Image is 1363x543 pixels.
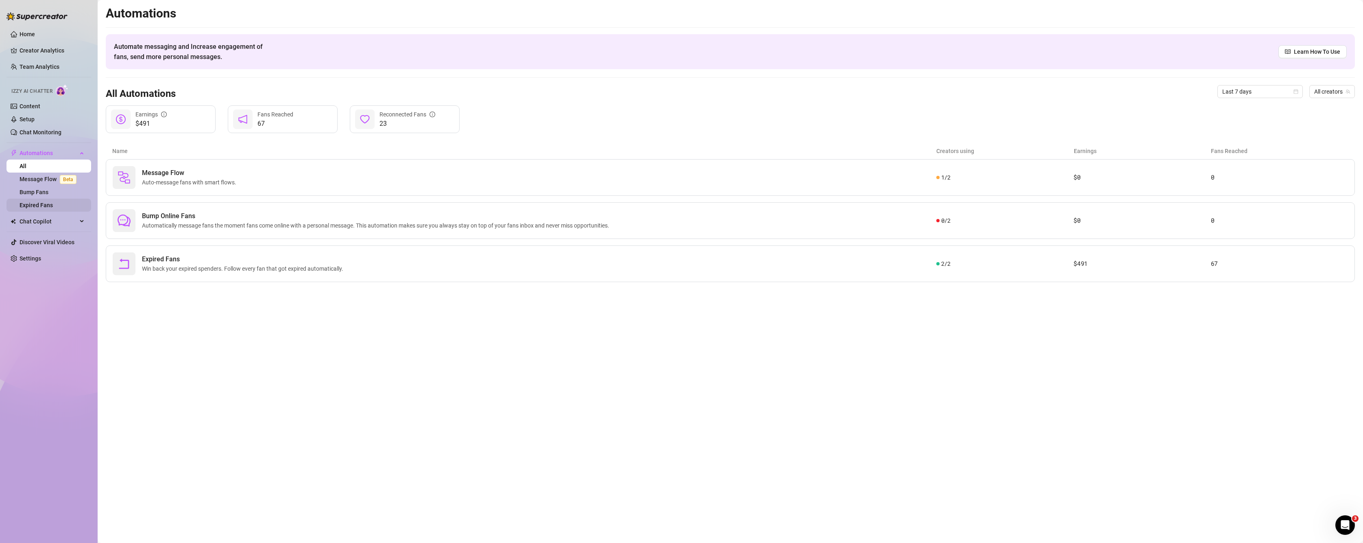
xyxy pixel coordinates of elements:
[1073,259,1210,269] article: $491
[7,12,68,20] img: logo-BBDzfeDw.svg
[20,189,48,195] a: Bump Fans
[20,129,61,136] a: Chat Monitoring
[118,214,131,227] span: comment
[20,215,77,228] span: Chat Copilot
[941,173,951,182] span: 1 / 2
[20,255,41,262] a: Settings
[379,110,435,119] div: Reconnected Fans
[142,264,347,273] span: Win back your expired spenders. Follow every fan that got expired automatically.
[1293,89,1298,94] span: calendar
[20,202,53,208] a: Expired Fans
[106,6,1355,21] h2: Automations
[379,119,435,129] span: 23
[1073,216,1210,226] article: $0
[20,31,35,37] a: Home
[20,176,80,182] a: Message FlowBeta
[20,44,85,57] a: Creator Analytics
[360,114,370,124] span: heart
[11,219,16,224] img: Chat Copilot
[1222,85,1298,98] span: Last 7 days
[135,110,167,119] div: Earnings
[142,178,240,187] span: Auto-message fans with smart flows.
[1352,515,1359,522] span: 3
[11,88,52,95] span: Izzy AI Chatter
[114,42,270,62] span: Automate messaging and Increase engagement of fans, send more personal messages.
[20,163,26,169] a: All
[56,84,68,96] img: AI Chatter
[430,112,435,117] span: info-circle
[142,221,613,230] span: Automatically message fans the moment fans come online with a personal message. This automation m...
[1211,147,1348,155] article: Fans Reached
[238,114,248,124] span: notification
[118,171,131,184] img: svg%3e
[142,211,613,221] span: Bump Online Fans
[941,259,951,268] span: 2 / 2
[11,150,17,156] span: thunderbolt
[1314,85,1350,98] span: All creators
[20,147,77,160] span: Automations
[142,254,347,264] span: Expired Fans
[60,175,76,184] span: Beta
[20,103,40,109] a: Content
[20,116,35,123] a: Setup
[1294,47,1340,56] span: Learn How To Use
[142,168,240,178] span: Message Flow
[1285,49,1291,55] span: read
[257,111,293,118] span: Fans Reached
[1211,173,1348,182] article: 0
[1278,45,1347,58] a: Learn How To Use
[1073,173,1210,182] article: $0
[116,114,126,124] span: dollar
[257,119,293,129] span: 67
[1211,259,1348,269] article: 67
[941,216,951,225] span: 0 / 2
[118,257,131,270] span: rollback
[135,119,167,129] span: $491
[161,112,167,117] span: info-circle
[20,239,74,245] a: Discover Viral Videos
[112,147,936,155] article: Name
[20,63,59,70] a: Team Analytics
[1211,216,1348,226] article: 0
[1074,147,1211,155] article: Earnings
[1335,515,1355,535] iframe: Intercom live chat
[1346,89,1350,94] span: team
[106,88,176,101] h3: All Automations
[936,147,1074,155] article: Creators using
